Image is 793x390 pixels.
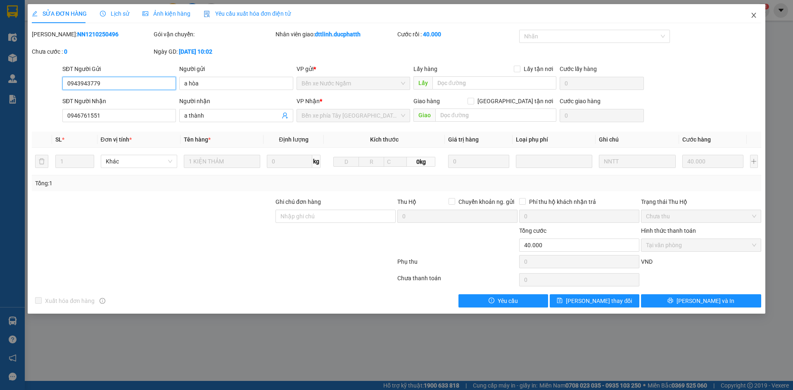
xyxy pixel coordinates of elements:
span: Lấy hàng [413,66,437,72]
b: NN1210250496 [77,31,119,38]
div: [PERSON_NAME]: [32,30,152,39]
span: clock-circle [100,11,106,17]
span: Tại văn phòng [646,239,756,251]
button: printer[PERSON_NAME] và In [641,294,761,307]
b: 40.000 [423,31,441,38]
input: Dọc đường [435,109,556,122]
span: Chuyển khoản ng. gửi [455,197,518,206]
span: SỬA ĐƠN HÀNG [32,10,87,17]
span: Bến xe phía Tây Thanh Hóa [302,109,405,122]
span: Lịch sử [100,10,129,17]
span: Yêu cầu xuất hóa đơn điện tử [204,10,291,17]
span: info-circle [100,298,105,304]
span: printer [667,298,673,304]
span: Kích thước [370,136,399,143]
span: user-add [282,112,288,119]
span: Định lượng [279,136,308,143]
input: D [333,157,359,167]
span: kg [312,155,321,168]
button: Close [742,4,765,27]
div: VP gửi [297,64,410,73]
span: [GEOGRAPHIC_DATA] tận nơi [474,97,556,106]
span: VP Nhận [297,98,320,104]
span: Chưa thu [646,210,756,222]
b: 0 [64,48,67,55]
span: Bến xe Nước Ngầm [302,77,405,90]
span: Phí thu hộ khách nhận trả [526,197,599,206]
div: Tổng: 1 [35,179,306,188]
button: exclamation-circleYêu cầu [458,294,548,307]
input: Ghi chú đơn hàng [275,210,396,223]
th: Ghi chú [596,132,679,148]
label: Cước giao hàng [560,98,601,104]
span: Đơn vị tính [101,136,132,143]
span: Giá trị hàng [448,136,479,143]
div: Trạng thái Thu Hộ [641,197,761,206]
span: 0kg [407,157,435,167]
span: Khác [106,155,172,168]
button: delete [35,155,48,168]
input: VD: Bàn, Ghế [184,155,260,168]
input: Cước lấy hàng [560,77,644,90]
div: Gói vận chuyển: [154,30,274,39]
span: Lấy [413,76,432,90]
div: Cước rồi : [397,30,518,39]
span: close [750,12,757,19]
span: Giao hàng [413,98,440,104]
input: Ghi Chú [599,155,675,168]
div: Phụ thu [396,257,518,272]
div: Chưa thanh toán [396,274,518,288]
div: Người nhận [179,97,293,106]
th: Loại phụ phí [513,132,596,148]
div: Ngày GD: [154,47,274,56]
input: R [359,157,384,167]
span: Cước hàng [682,136,711,143]
span: [PERSON_NAME] và In [677,296,734,305]
b: dttlinh.ducphatth [315,31,361,38]
div: SĐT Người Nhận [62,97,176,106]
span: Tổng cước [519,227,546,234]
input: 0 [682,155,744,168]
input: 0 [448,155,510,168]
img: icon [204,11,210,17]
span: Giao [413,109,435,122]
span: save [557,298,563,304]
span: Xuất hóa đơn hàng [42,296,98,305]
div: Người gửi [179,64,293,73]
span: edit [32,11,38,17]
div: SĐT Người Gửi [62,64,176,73]
div: Nhân viên giao: [275,30,396,39]
span: Lấy tận nơi [520,64,556,73]
span: picture [142,11,148,17]
span: SL [55,136,62,143]
span: Ảnh kiện hàng [142,10,190,17]
span: VND [641,258,653,265]
input: C [384,157,407,167]
button: plus [750,155,758,168]
span: Yêu cầu [498,296,518,305]
span: Thu Hộ [397,199,416,205]
b: [DATE] 10:02 [179,48,212,55]
input: Cước giao hàng [560,109,644,122]
span: [PERSON_NAME] thay đổi [566,296,632,305]
span: exclamation-circle [489,298,494,304]
label: Cước lấy hàng [560,66,597,72]
span: Tên hàng [184,136,211,143]
div: Chưa cước : [32,47,152,56]
label: Hình thức thanh toán [641,227,696,234]
input: Dọc đường [432,76,556,90]
button: save[PERSON_NAME] thay đổi [550,294,639,307]
label: Ghi chú đơn hàng [275,199,321,205]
